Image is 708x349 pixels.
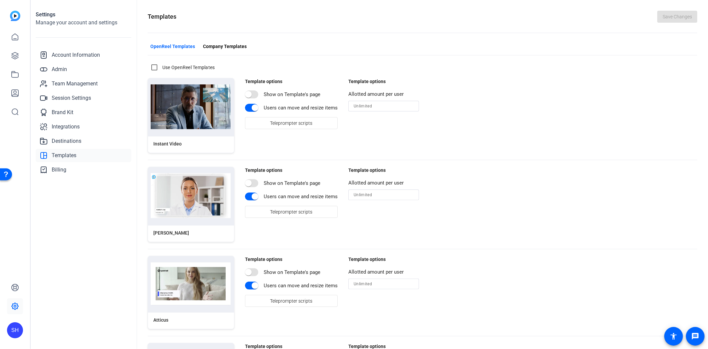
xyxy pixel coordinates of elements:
[245,256,338,263] div: Template options
[148,12,176,21] h1: Templates
[36,106,131,119] a: Brand Kit
[670,332,678,340] mat-icon: accessibility
[348,256,419,263] div: Template options
[52,94,91,102] span: Session Settings
[354,102,414,110] input: Unlimited
[150,43,195,50] span: OpenReel Templates
[151,84,231,129] img: Template image
[245,167,338,174] div: Template options
[36,149,131,162] a: Templates
[264,104,338,112] div: Users can move and resize items
[264,180,320,187] div: Show on Template's page
[36,19,131,27] h2: Manage your account and settings
[264,91,320,98] div: Show on Template's page
[245,295,338,307] button: Teleprompter scripts
[153,230,189,237] div: [PERSON_NAME]
[161,64,215,71] label: Use OpenReel Templates
[36,134,131,148] a: Destinations
[348,78,419,85] div: Template options
[245,206,338,218] button: Teleprompter scripts
[36,120,131,133] a: Integrations
[52,123,80,131] span: Integrations
[52,51,100,59] span: Account Information
[10,11,20,21] img: blue-gradient.svg
[52,80,98,88] span: Team Management
[270,295,313,307] span: Teleprompter scripts
[348,167,419,174] div: Template options
[153,140,182,147] div: Instant Video
[52,137,81,145] span: Destinations
[153,317,168,324] div: Atticus
[7,322,23,338] div: SH
[348,268,419,276] div: Allotted amount per user
[151,262,231,305] img: Template image
[36,63,131,76] a: Admin
[264,282,338,290] div: Users can move and resize items
[203,43,247,50] span: Company Templates
[148,40,198,52] button: OpenReel Templates
[354,280,414,288] input: Unlimited
[270,206,313,218] span: Teleprompter scripts
[245,78,338,85] div: Template options
[354,191,414,199] input: Unlimited
[200,40,249,52] button: Company Templates
[52,151,76,159] span: Templates
[52,108,73,116] span: Brand Kit
[264,193,338,201] div: Users can move and resize items
[151,173,231,218] img: Template image
[691,332,699,340] mat-icon: message
[36,48,131,62] a: Account Information
[36,77,131,90] a: Team Management
[348,90,419,98] div: Allotted amount per user
[52,166,66,174] span: Billing
[52,65,67,73] span: Admin
[245,117,338,129] button: Teleprompter scripts
[264,269,320,276] div: Show on Template's page
[36,163,131,177] a: Billing
[36,91,131,105] a: Session Settings
[270,117,313,129] span: Teleprompter scripts
[348,179,419,187] div: Allotted amount per user
[36,11,131,19] h1: Settings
